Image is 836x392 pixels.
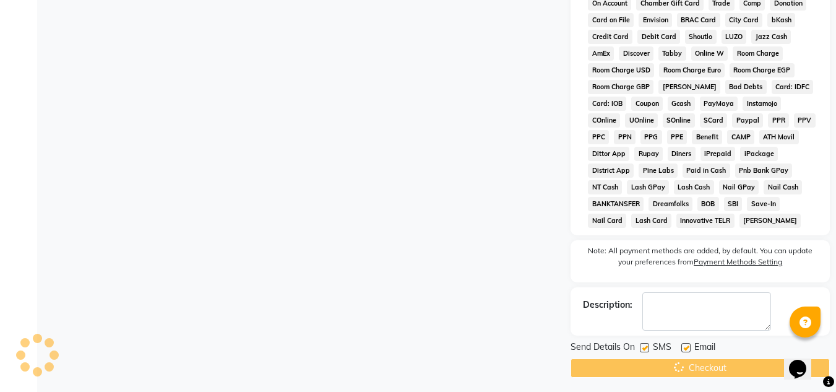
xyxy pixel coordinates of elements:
[640,130,662,144] span: PPG
[588,46,614,61] span: AmEx
[588,63,654,77] span: Room Charge USD
[694,341,715,356] span: Email
[588,214,626,228] span: Nail Card
[784,342,824,380] iframe: chat widget
[691,46,728,61] span: Online W
[725,80,767,94] span: Bad Debts
[625,113,658,128] span: UOnline
[724,197,743,211] span: SBI
[747,197,780,211] span: Save-In
[668,97,695,111] span: Gcash
[639,13,672,27] span: Envision
[719,180,759,194] span: Nail GPay
[667,130,687,144] span: PPE
[658,46,686,61] span: Tabby
[739,214,801,228] span: [PERSON_NAME]
[674,180,714,194] span: Lash Cash
[727,130,754,144] span: CAMP
[619,46,653,61] span: Discover
[743,97,781,111] span: Instamojo
[685,30,717,44] span: Shoutlo
[588,130,609,144] span: PPC
[634,147,663,161] span: Rupay
[668,147,696,161] span: Diners
[692,130,722,144] span: Benefit
[764,180,802,194] span: Nail Cash
[735,163,793,178] span: Pnb Bank GPay
[772,80,814,94] span: Card: IDFC
[583,245,817,272] label: Note: All payment methods are added, by default. You can update your preferences from
[751,30,791,44] span: Jazz Cash
[700,97,738,111] span: PayMaya
[733,46,783,61] span: Room Charge
[614,130,636,144] span: PPN
[794,113,816,128] span: PPV
[676,214,735,228] span: Innovative TELR
[663,113,695,128] span: SOnline
[768,113,789,128] span: PPR
[767,13,795,27] span: bKash
[639,163,678,178] span: Pine Labs
[759,130,799,144] span: ATH Movil
[653,341,671,356] span: SMS
[683,163,730,178] span: Paid in Cash
[588,97,626,111] span: Card: IOB
[631,97,663,111] span: Coupon
[631,214,671,228] span: Lash Card
[571,341,635,356] span: Send Details On
[588,163,634,178] span: District App
[583,298,632,311] div: Description:
[659,63,725,77] span: Room Charge Euro
[697,197,719,211] span: BOB
[700,147,736,161] span: iPrepaid
[588,147,629,161] span: Dittor App
[588,113,620,128] span: COnline
[588,30,632,44] span: Credit Card
[725,13,763,27] span: City Card
[588,180,622,194] span: NT Cash
[588,13,634,27] span: Card on File
[658,80,720,94] span: [PERSON_NAME]
[627,180,669,194] span: Lash GPay
[732,113,763,128] span: Paypal
[677,13,720,27] span: BRAC Card
[694,256,782,268] label: Payment Methods Setting
[730,63,795,77] span: Room Charge EGP
[588,80,653,94] span: Room Charge GBP
[649,197,692,211] span: Dreamfolks
[722,30,747,44] span: LUZO
[700,113,728,128] span: SCard
[740,147,778,161] span: iPackage
[588,197,644,211] span: BANKTANSFER
[637,30,680,44] span: Debit Card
